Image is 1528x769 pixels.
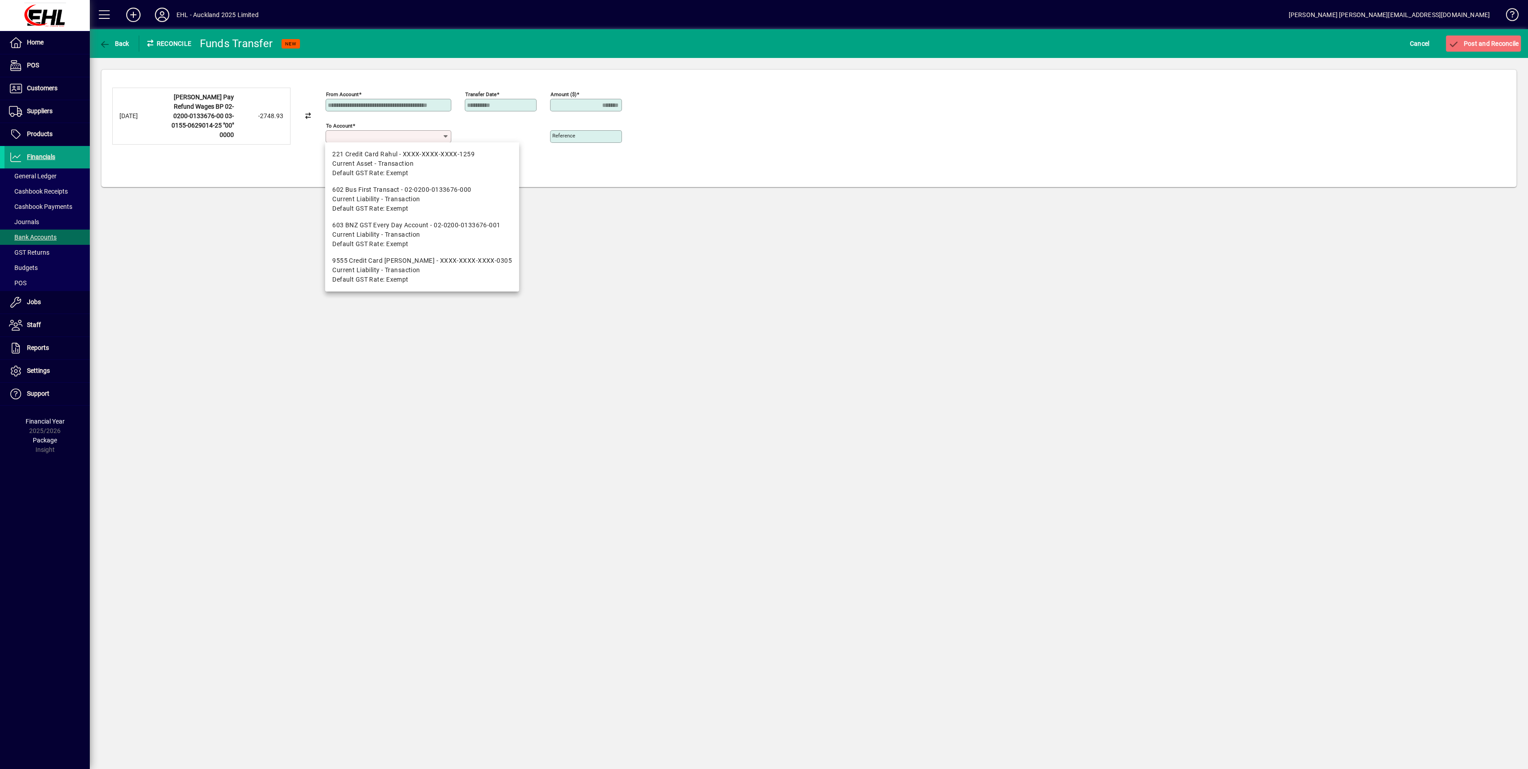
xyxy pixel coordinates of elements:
[90,35,139,52] app-page-header-button: Back
[4,314,90,336] a: Staff
[325,181,519,217] mat-option: 602 Bus First Transact - 02-0200-0133676-000
[27,298,41,305] span: Jobs
[4,291,90,314] a: Jobs
[9,264,38,271] span: Budgets
[27,107,53,115] span: Suppliers
[332,221,512,230] div: 603 BNZ GST Every Day Account - 02-0200-0133676-001
[27,39,44,46] span: Home
[326,123,352,129] mat-label: To account
[4,245,90,260] a: GST Returns
[4,54,90,77] a: POS
[27,130,53,137] span: Products
[332,194,420,204] span: Current Liability - Transaction
[238,111,283,121] div: -2748.93
[139,36,193,51] div: Reconcile
[27,153,55,160] span: Financials
[550,91,577,97] mat-label: Amount ($)
[325,146,519,181] mat-option: 221 Credit Card Rahul - XXXX-XXXX-XXXX-1259
[4,31,90,54] a: Home
[4,275,90,291] a: POS
[326,91,359,97] mat-label: From account
[4,77,90,100] a: Customers
[332,150,512,159] div: 221 Credit Card Rahul - XXXX-XXXX-XXXX-1259
[27,390,49,397] span: Support
[332,159,414,168] span: Current Asset - Transaction
[1499,2,1517,31] a: Knowledge Base
[4,123,90,146] a: Products
[176,8,259,22] div: EHL - Auckland 2025 Limited
[1446,35,1521,52] button: Post and Reconcile
[9,279,26,287] span: POS
[1288,8,1490,22] div: [PERSON_NAME] [PERSON_NAME][EMAIL_ADDRESS][DOMAIN_NAME]
[9,218,39,225] span: Journals
[97,35,132,52] button: Back
[325,252,519,288] mat-option: 9555 Credit Card Paul Wearing - XXXX-XXXX-XXXX-0305
[1448,40,1519,47] span: Post and Reconcile
[26,418,65,425] span: Financial Year
[9,188,68,195] span: Cashbook Receipts
[325,217,519,252] mat-option: 603 BNZ GST Every Day Account - 02-0200-0133676-001
[27,62,39,69] span: POS
[1408,35,1432,52] button: Cancel
[9,249,49,256] span: GST Returns
[332,230,420,239] span: Current Liability - Transaction
[9,203,72,210] span: Cashbook Payments
[332,256,512,265] div: 9555 Credit Card [PERSON_NAME] - XXXX-XXXX-XXXX-0305
[27,84,57,92] span: Customers
[200,36,273,51] div: Funds Transfer
[4,168,90,184] a: General Ledger
[4,337,90,359] a: Reports
[4,199,90,214] a: Cashbook Payments
[119,7,148,23] button: Add
[4,214,90,230] a: Journals
[332,239,409,249] span: Default GST Rate: Exempt
[4,360,90,382] a: Settings
[4,184,90,199] a: Cashbook Receipts
[285,41,296,47] span: NEW
[465,91,497,97] mat-label: Transfer date
[9,172,57,180] span: General Ledger
[9,234,57,241] span: Bank Accounts
[27,367,50,374] span: Settings
[172,93,234,138] strong: [PERSON_NAME] Pay Refund Wages BP 02-0200-0133676-00 03-0155-0629014-25 "00" 0000
[332,204,409,213] span: Default GST Rate: Exempt
[332,265,420,275] span: Current Liability - Transaction
[33,437,57,444] span: Package
[119,111,155,121] div: [DATE]
[4,383,90,405] a: Support
[27,344,49,351] span: Reports
[148,7,176,23] button: Profile
[332,168,409,178] span: Default GST Rate: Exempt
[4,260,90,275] a: Budgets
[332,275,409,284] span: Default GST Rate: Exempt
[552,133,575,139] mat-label: Reference
[1410,36,1430,51] span: Cancel
[4,100,90,123] a: Suppliers
[332,185,512,194] div: 602 Bus First Transact - 02-0200-0133676-000
[4,230,90,245] a: Bank Accounts
[27,321,41,328] span: Staff
[99,40,129,47] span: Back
